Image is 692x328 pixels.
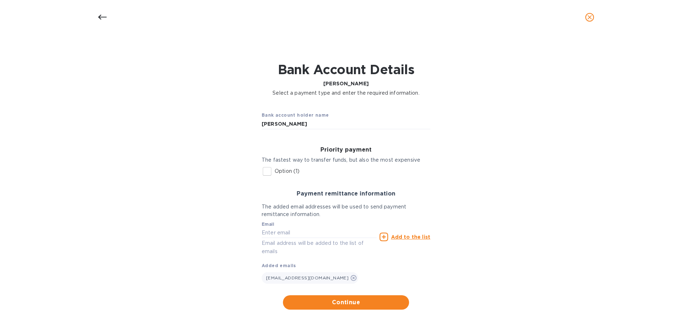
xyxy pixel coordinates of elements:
[272,62,420,77] h1: Bank Account Details
[262,272,358,284] div: [EMAIL_ADDRESS][DOMAIN_NAME]
[262,263,296,268] b: Added emails
[289,298,403,307] span: Continue
[266,275,349,280] span: [EMAIL_ADDRESS][DOMAIN_NAME]
[262,228,377,238] input: Enter email
[275,167,300,175] p: Option (1)
[262,239,377,256] p: Email address will be added to the list of emails
[262,222,274,226] label: Email
[262,147,430,153] h3: Priority payment
[581,9,598,26] button: close
[262,190,430,197] h3: Payment remittance information
[272,89,420,97] p: Select a payment type and enter the required information.
[323,81,369,86] b: [PERSON_NAME]
[262,112,329,118] b: Bank account holder name
[262,203,430,218] p: The added email addresses will be used to send payment remittance information.
[391,234,430,240] u: Add to the list
[283,295,409,310] button: Continue
[262,156,430,164] p: The fastest way to transfer funds, but also the most expensive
